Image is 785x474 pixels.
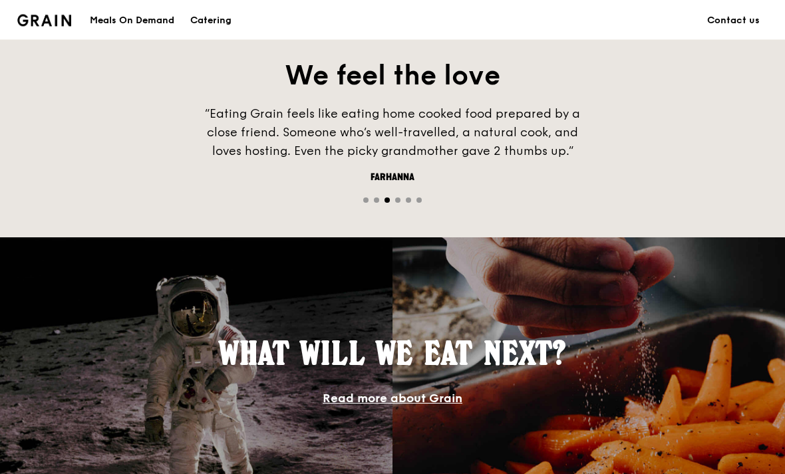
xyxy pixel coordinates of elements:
span: Go to slide 3 [385,198,390,203]
span: Go to slide 1 [363,198,369,203]
div: Catering [190,1,232,41]
a: Read more about Grain [323,392,462,406]
span: Go to slide 2 [374,198,379,203]
div: Farhanna [193,172,592,185]
img: Grain [17,15,71,27]
span: Go to slide 4 [395,198,400,203]
a: Catering [182,1,239,41]
span: Go to slide 5 [406,198,411,203]
div: “Eating Grain feels like eating home cooked food prepared by a close friend. Someone who’s well-t... [193,105,592,161]
a: Contact us [699,1,768,41]
span: What will we eat next? [219,334,566,373]
div: Meals On Demand [90,1,174,41]
span: Go to slide 6 [416,198,422,203]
